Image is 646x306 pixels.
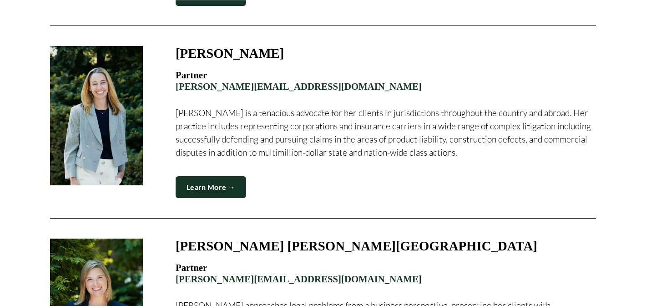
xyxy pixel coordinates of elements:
h3: [PERSON_NAME] [PERSON_NAME][GEOGRAPHIC_DATA] [176,239,537,253]
p: [PERSON_NAME] is a tenacious advocate for her clients in jurisdictions throughout the country and... [176,107,596,159]
a: Learn More → [176,176,246,199]
h4: Partner [176,262,596,285]
strong: [PERSON_NAME] [176,46,284,61]
h4: Partner [176,70,596,92]
a: [PERSON_NAME][EMAIL_ADDRESS][DOMAIN_NAME] [176,274,422,284]
a: [PERSON_NAME][EMAIL_ADDRESS][DOMAIN_NAME] [176,81,422,92]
